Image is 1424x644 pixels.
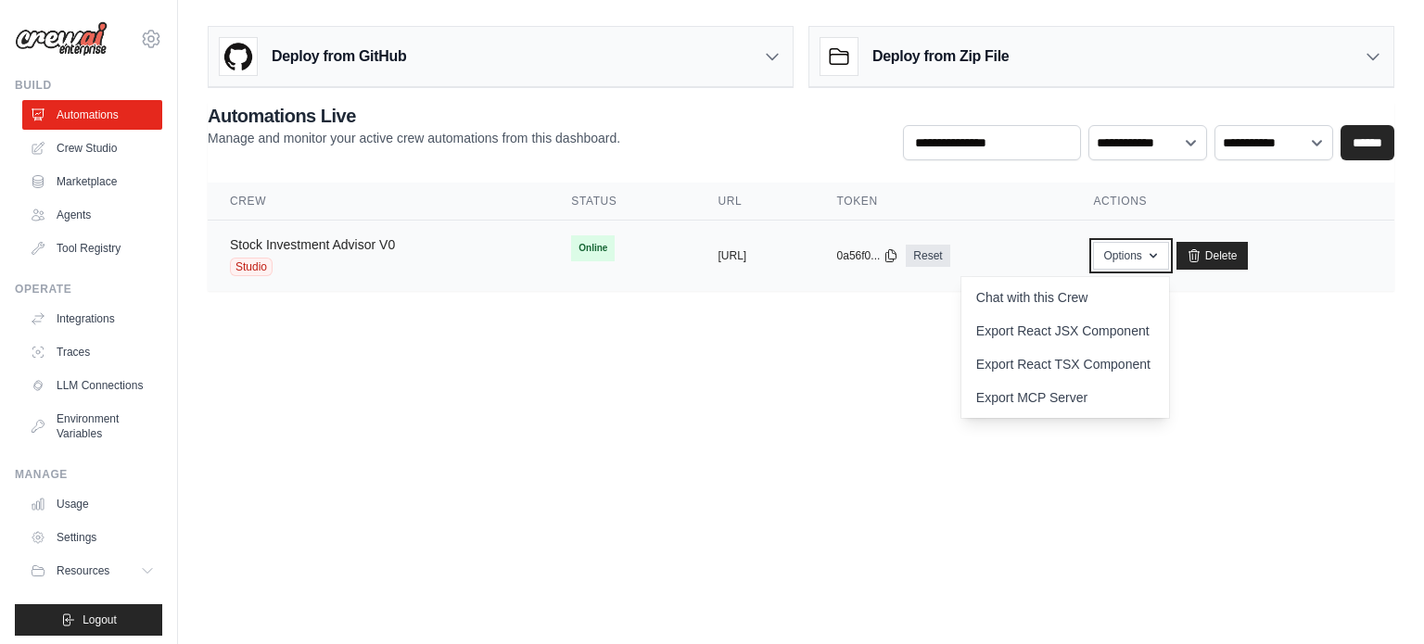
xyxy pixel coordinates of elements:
h2: Automations Live [208,103,620,129]
th: Status [549,183,695,221]
a: Marketplace [22,167,162,196]
a: Crew Studio [22,133,162,163]
span: Resources [57,563,109,578]
a: Automations [22,100,162,130]
div: Operate [15,282,162,297]
h3: Deploy from Zip File [872,45,1009,68]
a: Reset [906,245,949,267]
a: Integrations [22,304,162,334]
button: Options [1093,242,1168,270]
a: Export React TSX Component [961,347,1169,381]
button: Logout [15,604,162,636]
a: Traces [22,337,162,367]
th: URL [695,183,814,221]
button: Resources [22,556,162,586]
a: Settings [22,523,162,552]
p: Manage and monitor your active crew automations from this dashboard. [208,129,620,147]
a: Usage [22,489,162,519]
a: LLM Connections [22,371,162,400]
a: Environment Variables [22,404,162,448]
span: Logout [83,612,117,627]
iframe: Chat Widget [1331,555,1424,644]
span: Studio [230,258,273,276]
h3: Deploy from GitHub [272,45,406,68]
img: Logo [15,21,108,57]
a: Agents [22,200,162,230]
th: Crew [208,183,549,221]
button: 0a56f0... [837,248,899,263]
a: Stock Investment Advisor V0 [230,237,395,252]
img: GitHub Logo [220,38,257,75]
div: Build [15,78,162,93]
a: Export React JSX Component [961,314,1169,347]
a: Chat with this Crew [961,281,1169,314]
a: Tool Registry [22,234,162,263]
div: Manage [15,467,162,482]
a: Export MCP Server [961,381,1169,414]
th: Actions [1071,183,1394,221]
a: Delete [1176,242,1248,270]
span: Online [571,235,615,261]
th: Token [815,183,1072,221]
